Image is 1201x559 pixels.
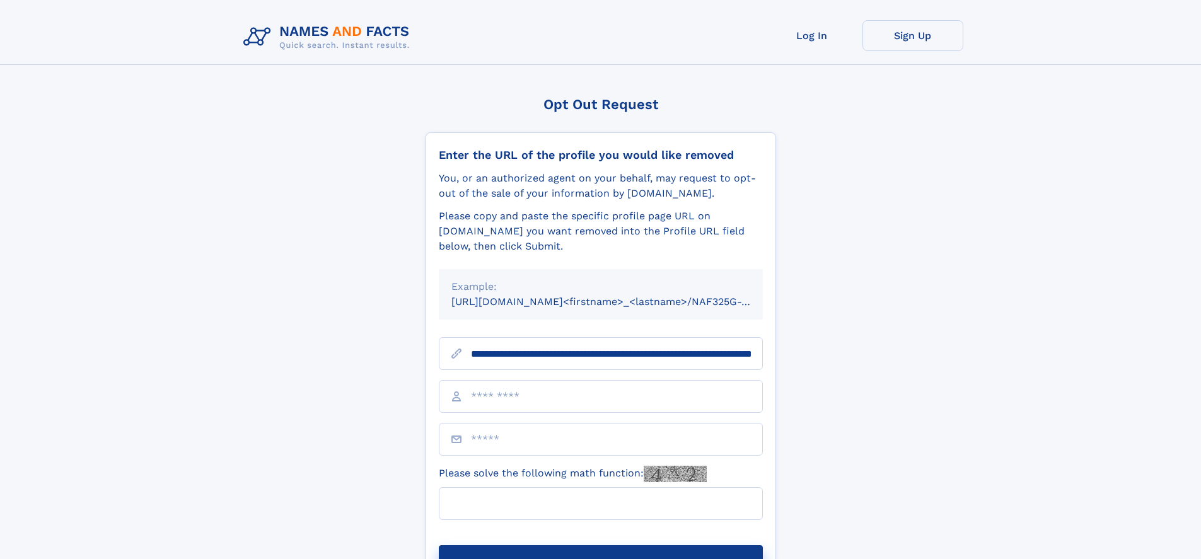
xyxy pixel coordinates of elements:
[439,209,763,254] div: Please copy and paste the specific profile page URL on [DOMAIN_NAME] you want removed into the Pr...
[439,466,707,482] label: Please solve the following math function:
[238,20,420,54] img: Logo Names and Facts
[862,20,963,51] a: Sign Up
[762,20,862,51] a: Log In
[439,171,763,201] div: You, or an authorized agent on your behalf, may request to opt-out of the sale of your informatio...
[439,148,763,162] div: Enter the URL of the profile you would like removed
[426,96,776,112] div: Opt Out Request
[451,279,750,294] div: Example:
[451,296,787,308] small: [URL][DOMAIN_NAME]<firstname>_<lastname>/NAF325G-xxxxxxxx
